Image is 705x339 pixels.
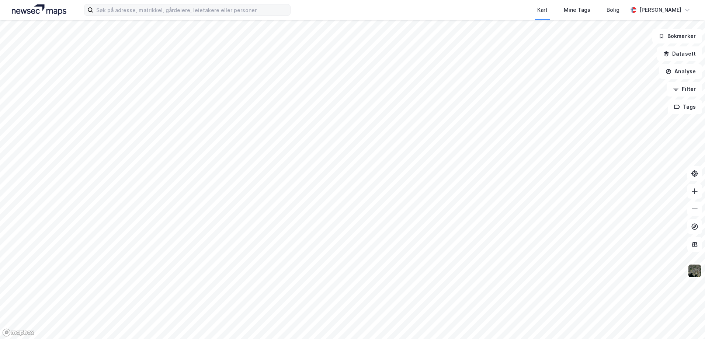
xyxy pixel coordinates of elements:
[564,6,590,14] div: Mine Tags
[93,4,290,15] input: Søk på adresse, matrikkel, gårdeiere, leietakere eller personer
[537,6,548,14] div: Kart
[668,304,705,339] iframe: Chat Widget
[607,6,619,14] div: Bolig
[12,4,66,15] img: logo.a4113a55bc3d86da70a041830d287a7e.svg
[668,304,705,339] div: Kontrollprogram for chat
[639,6,681,14] div: [PERSON_NAME]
